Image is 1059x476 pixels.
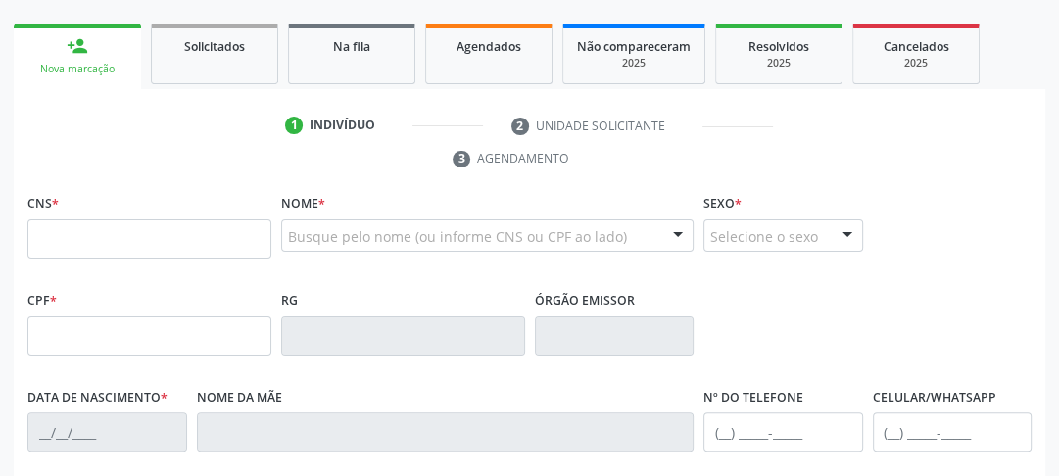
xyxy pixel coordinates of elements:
[285,117,303,134] div: 1
[27,62,127,76] div: Nova marcação
[703,412,863,452] input: (__) _____-_____
[457,38,521,55] span: Agendados
[873,383,996,413] label: Celular/WhatsApp
[310,117,375,134] div: Indivíduo
[577,56,691,71] div: 2025
[27,286,57,316] label: CPF
[535,286,635,316] label: Órgão emissor
[197,383,282,413] label: Nome da mãe
[748,38,809,55] span: Resolvidos
[703,383,803,413] label: Nº do Telefone
[577,38,691,55] span: Não compareceram
[27,189,59,219] label: CNS
[873,412,1033,452] input: (__) _____-_____
[333,38,370,55] span: Na fila
[867,56,965,71] div: 2025
[730,56,828,71] div: 2025
[67,35,88,57] div: person_add
[281,286,298,316] label: RG
[288,226,627,247] span: Busque pelo nome (ou informe CNS ou CPF ao lado)
[281,189,325,219] label: Nome
[710,226,818,247] span: Selecione o sexo
[703,189,742,219] label: Sexo
[27,383,168,413] label: Data de nascimento
[27,412,187,452] input: __/__/____
[184,38,245,55] span: Solicitados
[884,38,949,55] span: Cancelados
